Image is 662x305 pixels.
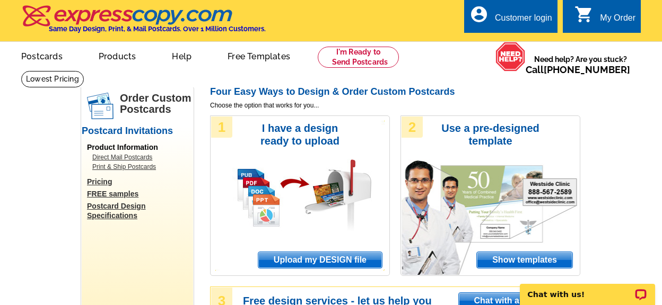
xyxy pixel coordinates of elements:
a: Show templates [476,252,573,268]
h3: I have a design ready to upload [246,122,354,147]
a: Pricing [87,177,193,186]
a: Same Day Design, Print, & Mail Postcards. Over 1 Million Customers. [21,13,266,33]
span: Need help? Are you stuck? [526,54,635,75]
h2: Postcard Invitations [82,125,193,137]
img: help [495,42,526,71]
h1: Order Custom Postcards [120,93,193,115]
h2: Four Easy Ways to Design & Order Custom Postcards [210,86,580,98]
i: account_circle [469,5,489,24]
span: Choose the option that works for you... [210,101,580,110]
a: FREE samples [87,189,193,199]
iframe: LiveChat chat widget [513,272,662,305]
div: 1 [211,116,232,138]
a: account_circle Customer login [469,12,552,25]
a: [PHONE_NUMBER] [544,64,630,75]
div: My Order [600,13,635,28]
i: shopping_cart [574,5,594,24]
a: Help [155,43,208,68]
span: Product Information [87,143,158,151]
h4: Same Day Design, Print, & Mail Postcards. Over 1 Million Customers. [49,25,266,33]
span: Call [526,64,630,75]
img: postcards.png [87,93,114,119]
span: Show templates [477,252,572,268]
h3: Use a pre-designed template [436,122,545,147]
a: Products [82,43,153,68]
div: Customer login [495,13,552,28]
span: Upload my DESIGN file [258,252,382,268]
a: Free Templates [211,43,307,68]
a: Postcards [4,43,80,68]
a: Postcard Design Specifications [87,201,193,220]
a: Upload my DESIGN file [258,252,382,268]
a: shopping_cart My Order [574,12,635,25]
a: Print & Ship Postcards [92,162,188,172]
a: Direct Mail Postcards [92,152,188,162]
div: 2 [402,116,423,138]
